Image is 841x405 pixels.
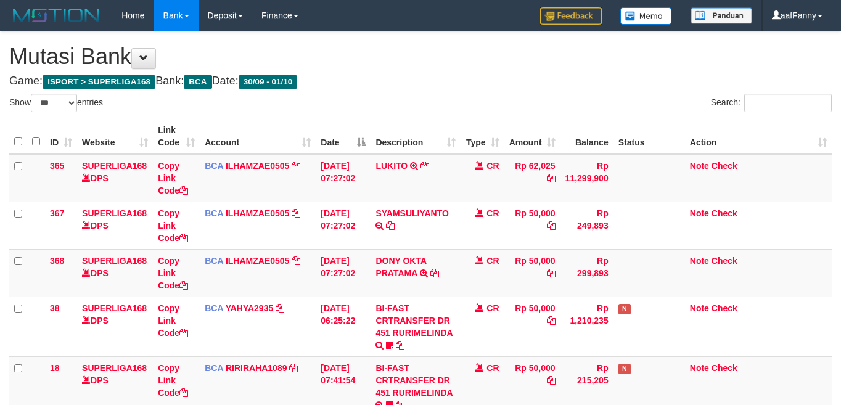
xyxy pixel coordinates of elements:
[205,208,223,218] span: BCA
[691,7,752,24] img: panduan.png
[486,303,499,313] span: CR
[712,256,737,266] a: Check
[486,256,499,266] span: CR
[9,94,103,112] label: Show entries
[504,119,560,154] th: Amount: activate to sort column ascending
[711,94,832,112] label: Search:
[77,297,153,356] td: DPS
[375,256,426,278] a: DONY OKTA PRATAMA
[613,119,685,154] th: Status
[82,363,147,373] a: SUPERLIGA168
[316,154,371,202] td: [DATE] 07:27:02
[50,303,60,313] span: 38
[486,161,499,171] span: CR
[292,256,300,266] a: Copy ILHAMZAE0505 to clipboard
[560,297,613,356] td: Rp 1,210,235
[226,303,274,313] a: YAHYA2935
[560,249,613,297] td: Rp 299,893
[690,303,709,313] a: Note
[371,119,461,154] th: Description: activate to sort column ascending
[77,202,153,249] td: DPS
[184,75,211,89] span: BCA
[375,208,449,218] a: SYAMSULIYANTO
[158,256,188,290] a: Copy Link Code
[712,363,737,373] a: Check
[82,303,147,313] a: SUPERLIGA168
[690,208,709,218] a: Note
[289,363,298,373] a: Copy RIRIRAHA1089 to clipboard
[316,297,371,356] td: [DATE] 06:25:22
[486,363,499,373] span: CR
[82,161,147,171] a: SUPERLIGA168
[158,303,188,338] a: Copy Link Code
[547,221,556,231] a: Copy Rp 50,000 to clipboard
[205,161,223,171] span: BCA
[504,154,560,202] td: Rp 62,025
[50,208,64,218] span: 367
[690,161,709,171] a: Note
[430,268,439,278] a: Copy DONY OKTA PRATAMA to clipboard
[375,161,408,171] a: LUKITO
[292,208,300,218] a: Copy ILHAMZAE0505 to clipboard
[9,6,103,25] img: MOTION_logo.png
[420,161,429,171] a: Copy LUKITO to clipboard
[158,161,188,195] a: Copy Link Code
[744,94,832,112] input: Search:
[205,303,223,313] span: BCA
[82,208,147,218] a: SUPERLIGA168
[226,363,287,373] a: RIRIRAHA1089
[77,249,153,297] td: DPS
[50,161,64,171] span: 365
[200,119,316,154] th: Account: activate to sort column ascending
[226,208,289,218] a: ILHAMZAE0505
[50,363,60,373] span: 18
[9,75,832,88] h4: Game: Bank: Date:
[153,119,200,154] th: Link Code: activate to sort column ascending
[547,173,556,183] a: Copy Rp 62,025 to clipboard
[226,161,289,171] a: ILHAMZAE0505
[547,316,556,325] a: Copy Rp 50,000 to clipboard
[712,208,737,218] a: Check
[205,363,223,373] span: BCA
[43,75,155,89] span: ISPORT > SUPERLIGA168
[560,119,613,154] th: Balance
[158,363,188,398] a: Copy Link Code
[316,202,371,249] td: [DATE] 07:27:02
[239,75,298,89] span: 30/09 - 01/10
[31,94,77,112] select: Showentries
[316,119,371,154] th: Date: activate to sort column descending
[276,303,284,313] a: Copy YAHYA2935 to clipboard
[77,154,153,202] td: DPS
[226,256,289,266] a: ILHAMZAE0505
[292,161,300,171] a: Copy ILHAMZAE0505 to clipboard
[620,7,672,25] img: Button%20Memo.svg
[547,375,556,385] a: Copy Rp 50,000 to clipboard
[560,202,613,249] td: Rp 249,893
[371,297,461,356] td: BI-FAST CRTRANSFER DR 451 RURIMELINDA
[504,202,560,249] td: Rp 50,000
[45,119,77,154] th: ID: activate to sort column ascending
[618,364,631,374] span: Has Note
[690,363,709,373] a: Note
[712,303,737,313] a: Check
[9,44,832,69] h1: Mutasi Bank
[712,161,737,171] a: Check
[690,256,709,266] a: Note
[461,119,504,154] th: Type: activate to sort column ascending
[50,256,64,266] span: 368
[386,221,395,231] a: Copy SYAMSULIYANTO to clipboard
[560,154,613,202] td: Rp 11,299,900
[685,119,832,154] th: Action: activate to sort column ascending
[158,208,188,243] a: Copy Link Code
[504,249,560,297] td: Rp 50,000
[396,340,404,350] a: Copy BI-FAST CRTRANSFER DR 451 RURIMELINDA to clipboard
[540,7,602,25] img: Feedback.jpg
[504,297,560,356] td: Rp 50,000
[316,249,371,297] td: [DATE] 07:27:02
[205,256,223,266] span: BCA
[77,119,153,154] th: Website: activate to sort column ascending
[547,268,556,278] a: Copy Rp 50,000 to clipboard
[486,208,499,218] span: CR
[82,256,147,266] a: SUPERLIGA168
[618,304,631,314] span: Has Note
